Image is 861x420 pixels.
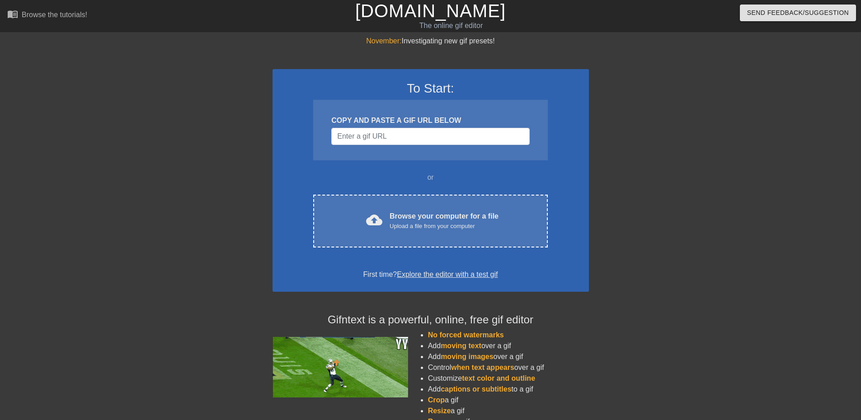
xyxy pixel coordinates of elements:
[390,222,499,231] div: Upload a file from your computer
[740,5,856,21] button: Send Feedback/Suggestion
[366,212,382,228] span: cloud_upload
[273,337,408,397] img: football_small.gif
[451,364,514,371] span: when text appears
[441,342,481,350] span: moving text
[747,7,849,19] span: Send Feedback/Suggestion
[428,384,589,395] li: Add to a gif
[397,271,498,278] a: Explore the editor with a test gif
[428,362,589,373] li: Control over a gif
[355,1,506,21] a: [DOMAIN_NAME]
[331,128,529,145] input: Username
[428,395,589,406] li: a gif
[366,37,401,45] span: November:
[428,406,589,416] li: a gif
[331,115,529,126] div: COPY AND PASTE A GIF URL BELOW
[428,396,445,404] span: Crop
[428,331,504,339] span: No forced watermarks
[428,341,589,351] li: Add over a gif
[7,9,18,19] span: menu_book
[273,313,589,327] h4: Gifntext is a powerful, online, free gif editor
[441,385,511,393] span: captions or subtitles
[7,9,87,23] a: Browse the tutorials!
[273,36,589,47] div: Investigating new gif presets!
[462,374,535,382] span: text color and outline
[428,351,589,362] li: Add over a gif
[296,172,565,183] div: or
[390,211,499,231] div: Browse your computer for a file
[292,20,611,31] div: The online gif editor
[428,407,451,415] span: Resize
[22,11,87,19] div: Browse the tutorials!
[284,81,577,96] h3: To Start:
[441,353,493,360] span: moving images
[428,373,589,384] li: Customize
[284,269,577,280] div: First time?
